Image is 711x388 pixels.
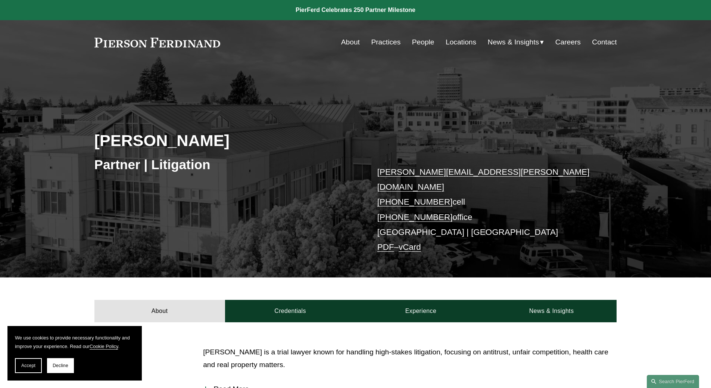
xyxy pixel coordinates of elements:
[90,344,118,349] a: Cookie Policy
[377,167,590,192] a: [PERSON_NAME][EMAIL_ADDRESS][PERSON_NAME][DOMAIN_NAME]
[486,300,617,322] a: News & Insights
[377,212,453,222] a: [PHONE_NUMBER]
[488,35,544,49] a: folder dropdown
[446,35,476,49] a: Locations
[377,165,595,255] p: cell office [GEOGRAPHIC_DATA] | [GEOGRAPHIC_DATA] –
[7,326,142,381] section: Cookie banner
[53,363,68,368] span: Decline
[94,300,225,322] a: About
[555,35,581,49] a: Careers
[203,346,617,372] p: [PERSON_NAME] is a trial lawyer known for handling high-stakes litigation, focusing on antitrust,...
[371,35,400,49] a: Practices
[488,36,539,49] span: News & Insights
[356,300,486,322] a: Experience
[21,363,35,368] span: Accept
[647,375,699,388] a: Search this site
[94,131,356,150] h2: [PERSON_NAME]
[377,242,394,252] a: PDF
[341,35,360,49] a: About
[399,242,421,252] a: vCard
[94,156,356,173] h3: Partner | Litigation
[592,35,617,49] a: Contact
[15,333,134,351] p: We use cookies to provide necessary functionality and improve your experience. Read our .
[377,197,453,207] a: [PHONE_NUMBER]
[225,300,356,322] a: Credentials
[47,358,74,373] button: Decline
[15,358,42,373] button: Accept
[412,35,434,49] a: People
